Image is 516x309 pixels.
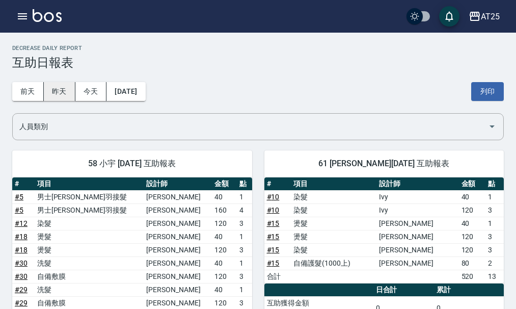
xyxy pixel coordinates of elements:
[277,159,492,169] span: 61 [PERSON_NAME][DATE] 互助報表
[17,118,484,136] input: 人員名稱
[212,190,236,203] td: 40
[212,256,236,270] td: 40
[376,203,458,217] td: Ivy
[267,259,280,267] a: #15
[439,6,459,27] button: save
[485,256,504,270] td: 2
[264,177,504,284] table: a dense table
[15,272,28,280] a: #30
[376,217,458,230] td: [PERSON_NAME]
[15,259,28,267] a: #30
[485,217,504,230] td: 1
[15,299,28,307] a: #29
[237,190,252,203] td: 1
[144,177,212,191] th: 設計師
[376,190,458,203] td: Ivy
[237,256,252,270] td: 1
[15,206,23,214] a: #5
[35,217,144,230] td: 染髮
[267,206,280,214] a: #10
[15,233,28,241] a: #18
[144,203,212,217] td: [PERSON_NAME]
[212,177,236,191] th: 金額
[291,256,376,270] td: 自備護髮(1000上)
[15,246,28,254] a: #18
[144,256,212,270] td: [PERSON_NAME]
[15,286,28,294] a: #29
[212,283,236,296] td: 40
[264,270,291,283] td: 合計
[459,243,486,256] td: 120
[373,284,434,297] th: 日合計
[212,243,236,256] td: 120
[35,270,144,283] td: 自備敷膜
[485,270,504,283] td: 13
[15,219,28,227] a: #12
[237,243,252,256] td: 3
[459,217,486,230] td: 40
[106,82,145,101] button: [DATE]
[212,230,236,243] td: 40
[291,203,376,217] td: 染髮
[459,190,486,203] td: 40
[481,10,500,23] div: AT25
[485,190,504,203] td: 1
[267,246,280,254] a: #15
[35,230,144,243] td: 燙髮
[144,283,212,296] td: [PERSON_NAME]
[35,256,144,270] td: 洗髮
[459,203,486,217] td: 120
[75,82,107,101] button: 今天
[35,190,144,203] td: 男士[PERSON_NAME]羽接髮
[267,233,280,241] a: #15
[434,284,504,297] th: 累計
[12,56,504,70] h3: 互助日報表
[12,177,35,191] th: #
[144,230,212,243] td: [PERSON_NAME]
[485,230,504,243] td: 3
[291,217,376,230] td: 燙髮
[376,230,458,243] td: [PERSON_NAME]
[212,217,236,230] td: 120
[35,177,144,191] th: 項目
[35,283,144,296] td: 洗髮
[237,217,252,230] td: 3
[459,256,486,270] td: 80
[24,159,240,169] span: 58 小宇 [DATE] 互助報表
[471,82,504,101] button: 列印
[237,177,252,191] th: 點
[485,177,504,191] th: 點
[44,82,75,101] button: 昨天
[237,203,252,217] td: 4
[144,243,212,256] td: [PERSON_NAME]
[459,177,486,191] th: 金額
[237,283,252,296] td: 1
[485,203,504,217] td: 3
[15,193,23,201] a: #5
[212,270,236,283] td: 120
[484,118,500,135] button: Open
[12,82,44,101] button: 前天
[33,9,62,22] img: Logo
[291,243,376,256] td: 染髮
[485,243,504,256] td: 3
[267,193,280,201] a: #10
[291,190,376,203] td: 染髮
[35,243,144,256] td: 燙髮
[291,230,376,243] td: 燙髮
[459,230,486,243] td: 120
[465,6,504,27] button: AT25
[264,177,291,191] th: #
[35,203,144,217] td: 男士[PERSON_NAME]羽接髮
[376,256,458,270] td: [PERSON_NAME]
[267,219,280,227] a: #15
[144,217,212,230] td: [PERSON_NAME]
[291,177,376,191] th: 項目
[376,177,458,191] th: 設計師
[459,270,486,283] td: 520
[12,45,504,51] h2: Decrease Daily Report
[144,270,212,283] td: [PERSON_NAME]
[212,203,236,217] td: 160
[376,243,458,256] td: [PERSON_NAME]
[237,270,252,283] td: 3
